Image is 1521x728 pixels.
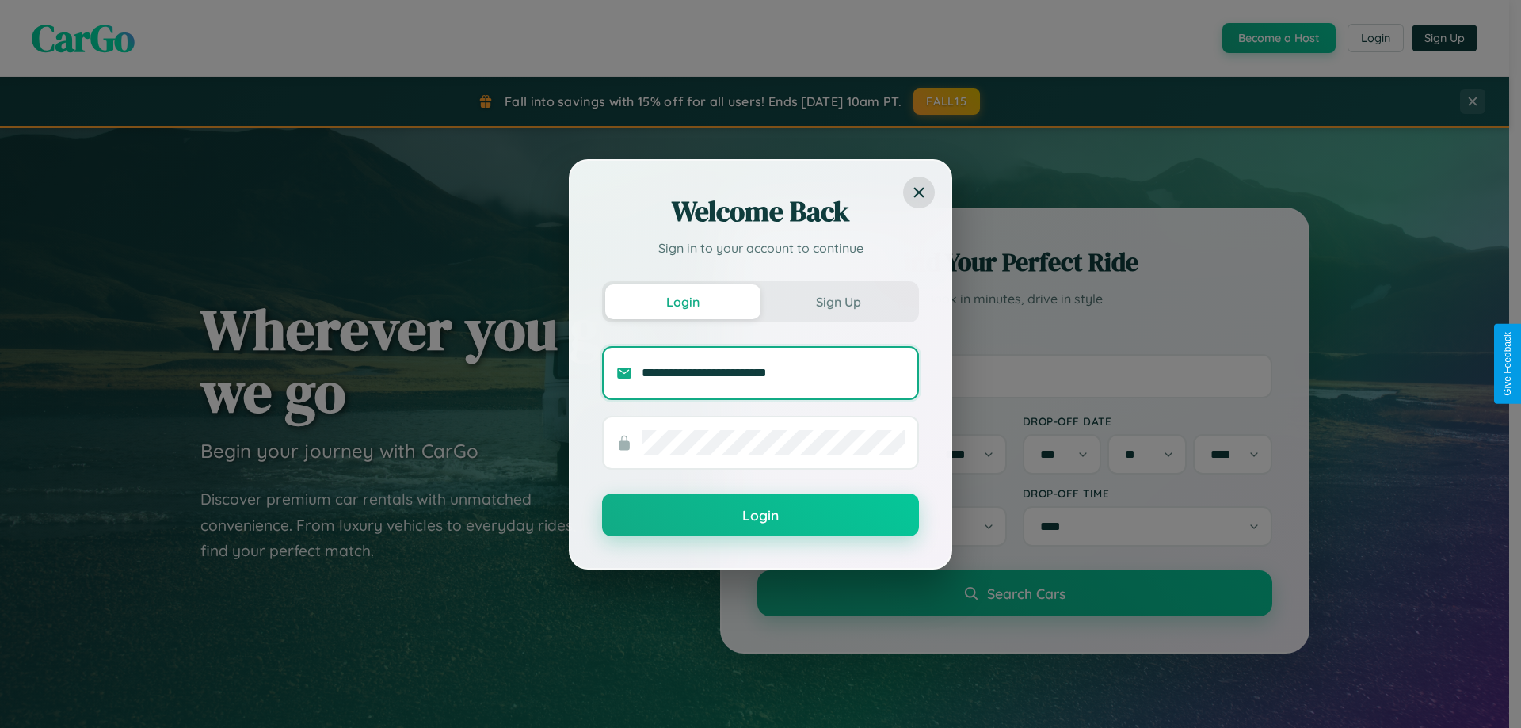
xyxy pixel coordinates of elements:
[602,192,919,231] h2: Welcome Back
[760,284,916,319] button: Sign Up
[1502,332,1513,396] div: Give Feedback
[605,284,760,319] button: Login
[602,494,919,536] button: Login
[602,238,919,257] p: Sign in to your account to continue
